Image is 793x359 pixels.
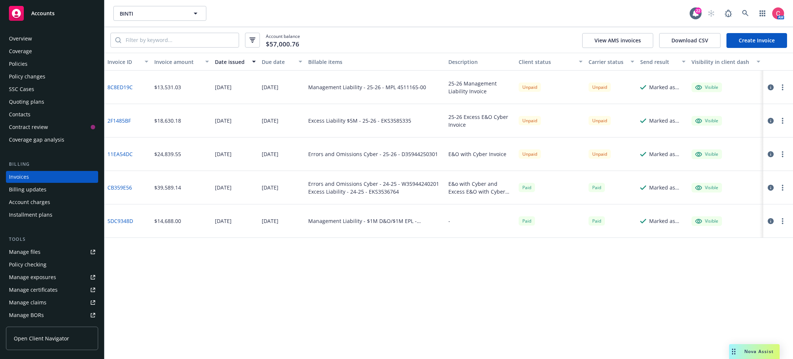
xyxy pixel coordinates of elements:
[6,45,98,57] a: Coverage
[519,149,541,159] div: Unpaid
[9,171,29,183] div: Invoices
[262,117,278,124] div: [DATE]
[9,109,30,120] div: Contacts
[259,53,306,71] button: Due date
[6,236,98,243] div: Tools
[6,134,98,146] a: Coverage gap analysis
[9,96,44,108] div: Quoting plans
[726,33,787,48] a: Create Invoice
[519,83,541,92] div: Unpaid
[516,53,586,71] button: Client status
[6,161,98,168] div: Billing
[6,271,98,283] a: Manage exposures
[308,150,438,158] div: Errors and Omissions Cyber - 25-26 - D35944250301
[744,348,774,355] span: Nova Assist
[448,217,450,225] div: -
[107,217,133,225] a: 5DC9348D
[6,96,98,108] a: Quoting plans
[6,171,98,183] a: Invoices
[6,259,98,271] a: Policy checking
[6,109,98,120] a: Contacts
[308,83,426,91] div: Management Liability - 25-26 - MPL 4511165-00
[695,117,718,124] div: Visible
[154,217,181,225] div: $14,688.00
[120,10,184,17] span: BINTI
[649,83,686,91] div: Marked as sent
[215,217,232,225] div: [DATE]
[695,84,718,91] div: Visible
[589,183,605,192] div: Paid
[14,334,69,342] span: Open Client Navigator
[589,149,611,159] div: Unpaid
[121,33,239,47] input: Filter by keyword...
[695,218,718,224] div: Visible
[266,33,300,47] span: Account balance
[154,83,181,91] div: $13,531.03
[448,58,513,66] div: Description
[104,53,151,71] button: Invoice ID
[519,58,575,66] div: Client status
[448,180,513,195] div: E&o with Cyber and Excess E&O with Cyber Invoice
[9,284,58,296] div: Manage certificates
[6,83,98,95] a: SSC Cases
[154,184,181,191] div: $39,589.14
[113,6,206,21] button: BINTI
[689,53,763,71] button: Visibility in client dash
[6,33,98,45] a: Overview
[31,10,55,16] span: Accounts
[6,297,98,308] a: Manage claims
[519,116,541,125] div: Unpaid
[6,209,98,221] a: Installment plans
[6,58,98,70] a: Policies
[154,117,181,124] div: $18,630.18
[262,184,278,191] div: [DATE]
[729,344,780,359] button: Nova Assist
[695,7,702,14] div: 22
[9,83,34,95] div: SSC Cases
[107,83,133,91] a: 8C8ED19C
[9,309,44,321] div: Manage BORs
[9,121,48,133] div: Contract review
[649,184,686,191] div: Marked as sent
[519,183,535,192] div: Paid
[308,180,439,188] div: Errors and Omissions Cyber - 24-25 - W35944240201
[755,6,770,21] a: Switch app
[107,184,132,191] a: CB359E56
[649,117,686,124] div: Marked as sent
[308,188,439,195] div: Excess Liability - 24-25 - EKS3536764
[9,134,64,146] div: Coverage gap analysis
[445,53,516,71] button: Description
[212,53,259,71] button: Date issued
[9,297,46,308] div: Manage claims
[9,271,56,283] div: Manage exposures
[695,184,718,191] div: Visible
[6,284,98,296] a: Manage certificates
[107,117,131,124] a: 2F1485BF
[9,184,46,195] div: Billing updates
[308,217,442,225] div: Management Liability - $1M D&O/$1M EPL - AXIS00002489-002
[9,45,32,57] div: Coverage
[448,150,506,158] div: E&O with Cyber Invoice
[9,259,46,271] div: Policy checking
[262,150,278,158] div: [DATE]
[659,33,721,48] button: Download CSV
[649,217,686,225] div: Marked as sent
[107,150,133,158] a: 11EA54DC
[6,309,98,321] a: Manage BORs
[692,58,752,66] div: Visibility in client dash
[589,216,605,226] div: Paid
[262,217,278,225] div: [DATE]
[729,344,738,359] div: Drag to move
[589,116,611,125] div: Unpaid
[649,150,686,158] div: Marked as sent
[215,58,248,66] div: Date issued
[151,53,212,71] button: Invoice amount
[9,209,52,221] div: Installment plans
[107,58,140,66] div: Invoice ID
[6,71,98,83] a: Policy changes
[266,39,299,49] span: $57,000.76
